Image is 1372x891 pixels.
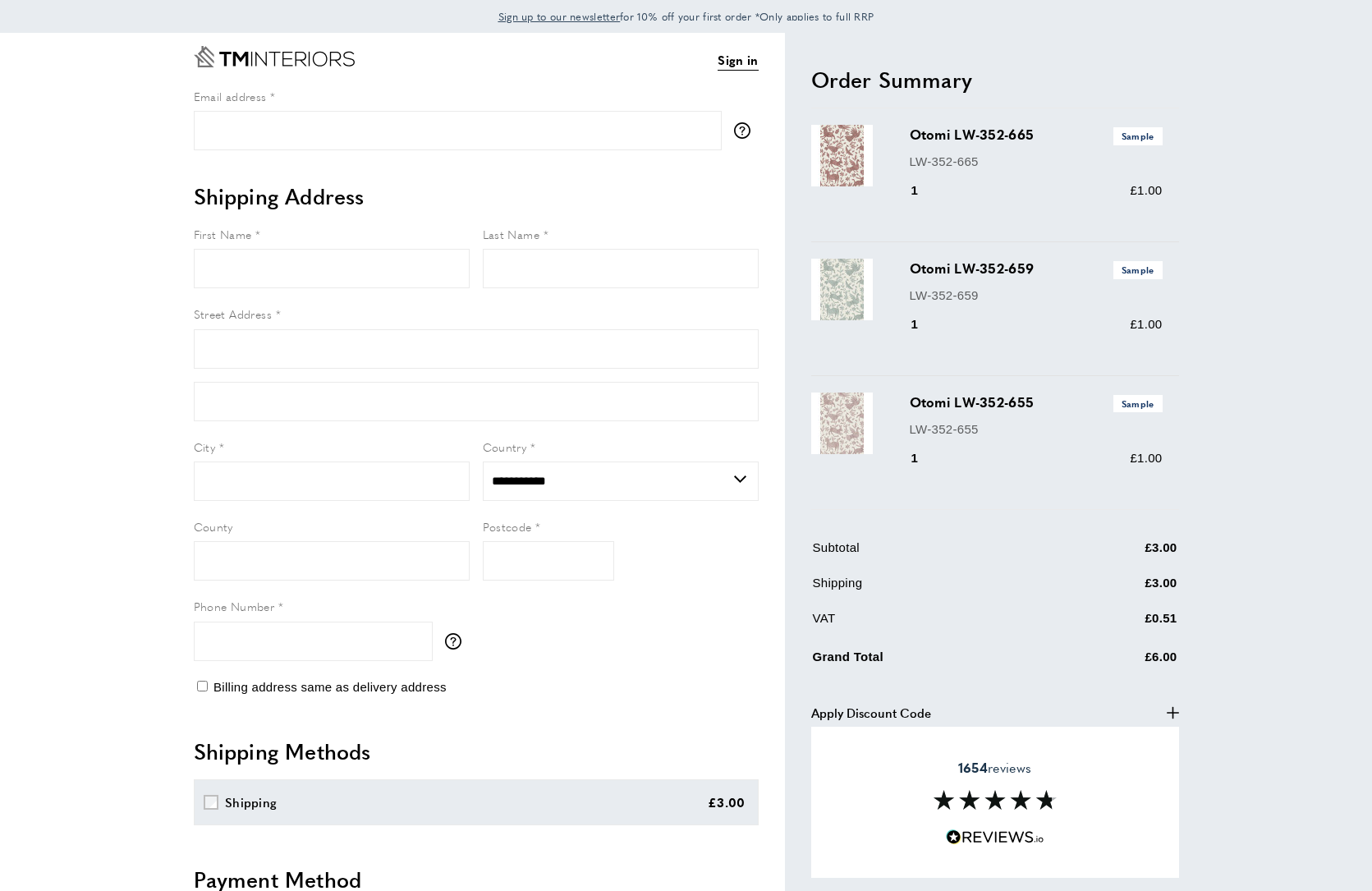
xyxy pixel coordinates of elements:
[910,420,1163,439] p: LW-352-655
[910,286,1163,305] p: LW-352-659
[1064,573,1177,605] td: £3.00
[910,125,1163,145] h3: Otomi LW-352-665
[194,518,233,535] span: County
[194,181,759,211] h2: Shipping Address
[708,792,746,812] div: £3.00
[1064,609,1177,641] td: £0.51
[483,518,532,535] span: Postcode
[946,829,1044,845] img: Reviews.io 5 stars
[194,737,759,766] h2: Shipping Methods
[194,88,267,104] span: Email address
[910,448,942,468] div: 1
[194,439,216,455] span: City
[813,644,1062,679] td: Grand Total
[194,226,252,242] span: First Name
[910,315,942,334] div: 1
[197,681,208,691] input: Billing address same as delivery address
[194,598,275,614] span: Phone Number
[958,758,988,777] strong: 1654
[1064,644,1177,679] td: £6.00
[734,122,759,139] button: More information
[811,125,873,186] img: Otomi LW-352-665
[910,152,1163,172] p: LW-352-665
[194,305,273,322] span: Street Address
[498,9,874,24] span: for 10% off your first order *Only applies to full RRP
[718,50,758,71] a: Sign in
[1113,261,1163,278] span: Sample
[813,538,1062,570] td: Subtotal
[1130,317,1162,331] span: £1.00
[1130,183,1162,197] span: £1.00
[498,8,621,25] a: Sign up to our newsletter
[811,703,931,723] span: Apply Discount Code
[1064,538,1177,570] td: £3.00
[811,393,873,454] img: Otomi LW-352-655
[910,259,1163,278] h3: Otomi LW-352-659
[910,181,942,200] div: 1
[958,760,1031,776] span: reviews
[225,792,277,812] div: Shipping
[811,65,1179,94] h2: Order Summary
[498,9,621,24] span: Sign up to our newsletter
[1113,395,1163,412] span: Sample
[194,46,355,67] a: Go to Home page
[934,790,1057,810] img: Reviews section
[213,680,447,694] span: Billing address same as delivery address
[483,439,527,455] span: Country
[813,609,1062,641] td: VAT
[811,259,873,320] img: Otomi LW-352-659
[483,226,540,242] span: Last Name
[813,573,1062,605] td: Shipping
[910,393,1163,412] h3: Otomi LW-352-655
[1113,127,1163,145] span: Sample
[445,633,470,650] button: More information
[1130,451,1162,465] span: £1.00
